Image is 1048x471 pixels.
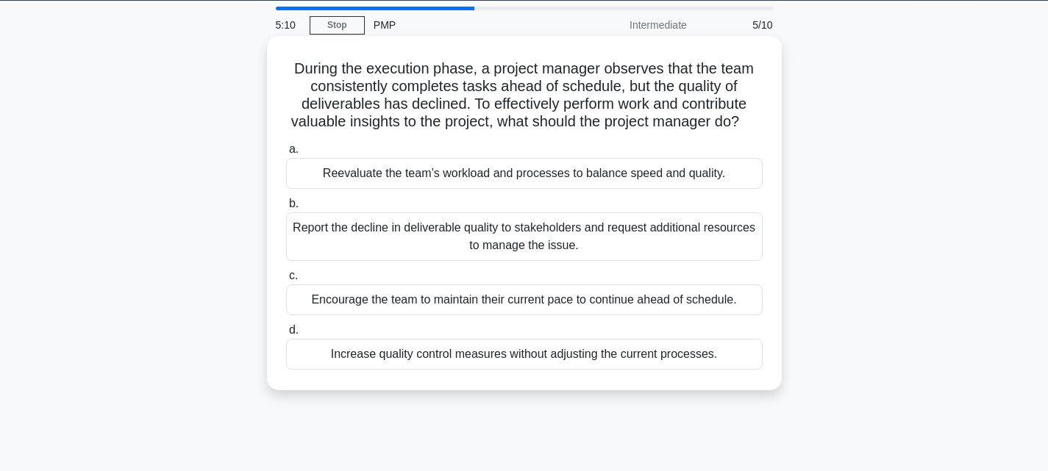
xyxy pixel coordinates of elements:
[285,60,764,132] h5: During the execution phase, a project manager observes that the team consistently completes tasks...
[289,323,299,336] span: d.
[289,269,298,281] span: c.
[365,10,567,40] div: PMP
[286,284,763,315] div: Encourage the team to maintain their current pace to continue ahead of schedule.
[286,158,763,189] div: Reevaluate the team’s workload and processes to balance speed and quality.
[267,10,310,40] div: 5:10
[289,197,299,209] span: b.
[696,10,782,40] div: 5/10
[286,339,763,370] div: Increase quality control measures without adjusting the current processes.
[310,16,365,35] a: Stop
[567,10,696,40] div: Intermediate
[289,143,299,155] span: a.
[286,212,763,261] div: Report the decline in deliverable quality to stakeholders and request additional resources to man...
